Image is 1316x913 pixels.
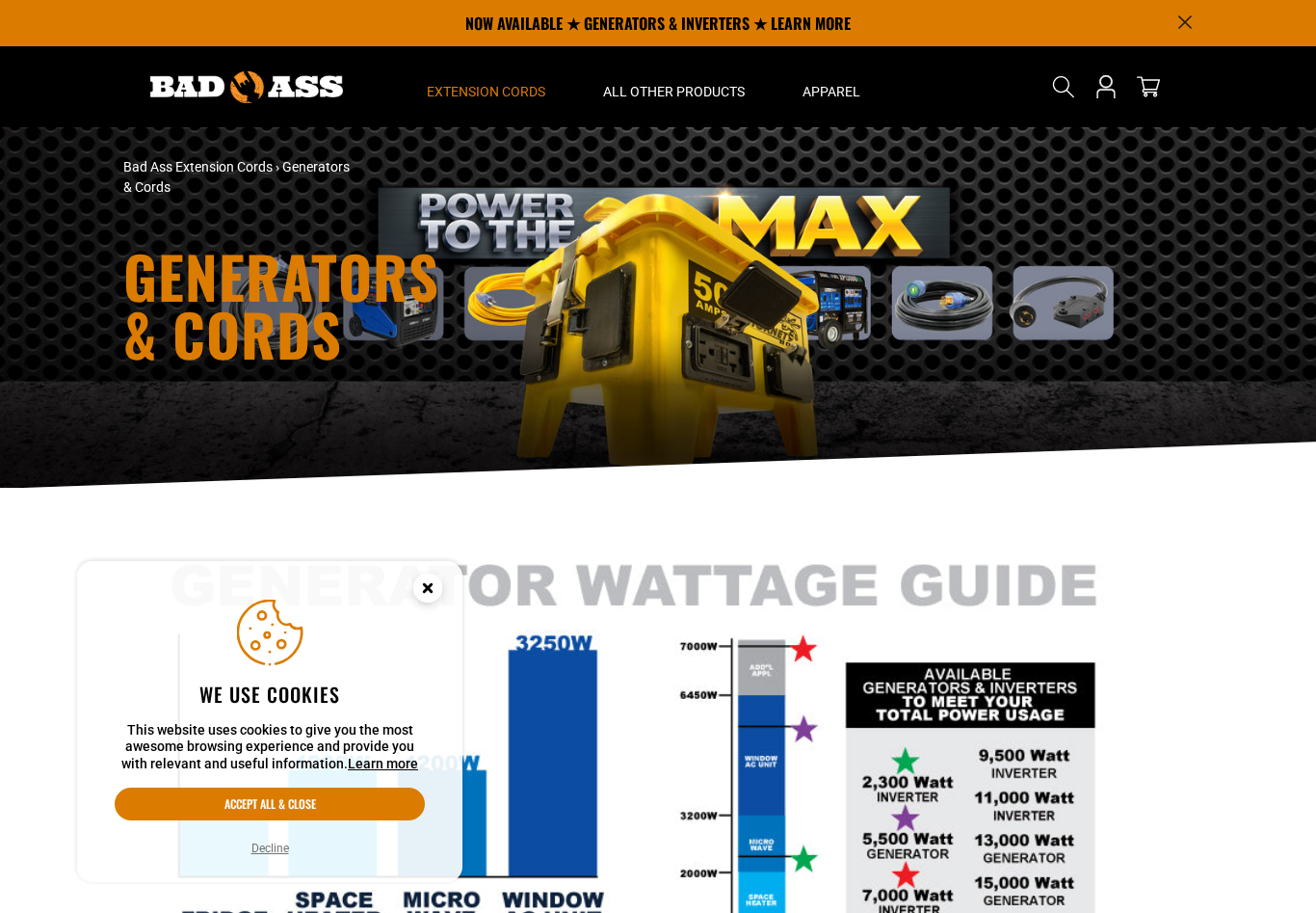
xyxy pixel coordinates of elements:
img: Bad Ass Extension Cords [150,71,343,103]
summary: All Other Products [574,46,774,127]
summary: Extension Cords [398,46,574,127]
h2: We use cookies [115,682,425,707]
p: This website uses cookies to give you the most awesome browsing experience and provide you with r... [115,722,425,773]
summary: Apparel [774,46,889,127]
span: All Other Products [603,83,745,100]
span: Apparel [803,83,860,100]
a: Learn more [348,756,418,771]
a: Bad Ass Extension Cords [123,159,273,175]
summary: Search [1048,71,1079,102]
span: › [276,159,279,175]
button: Accept all & close [115,788,425,820]
span: Extension Cords [427,83,545,100]
button: Decline [246,839,295,858]
aside: Cookie Consent [77,561,462,883]
nav: breadcrumbs [123,157,827,198]
h1: Generators & Cords [123,247,827,363]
